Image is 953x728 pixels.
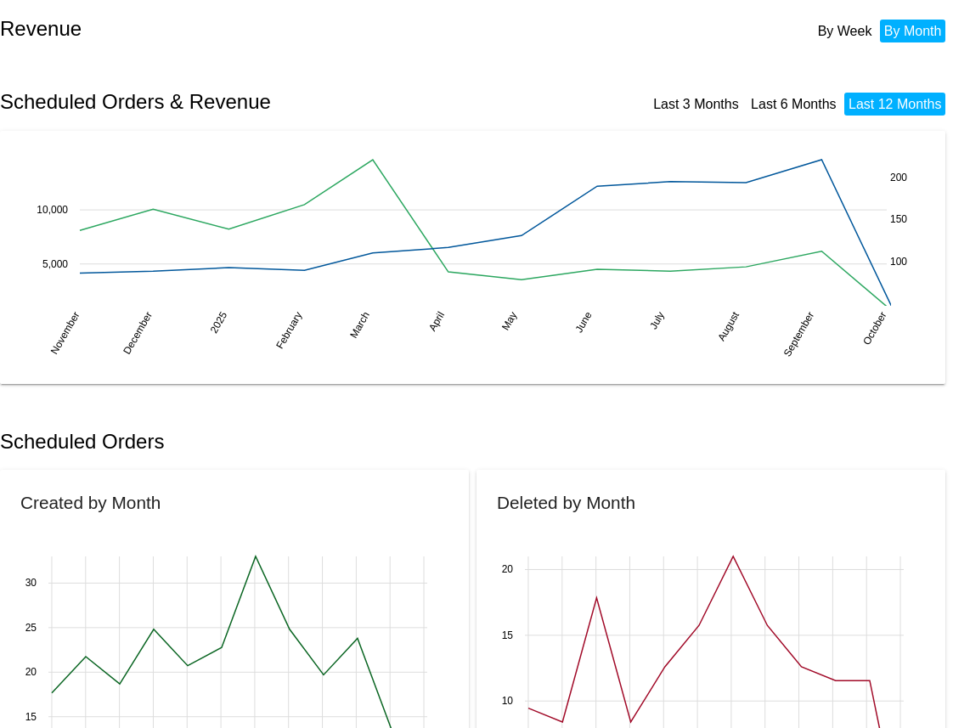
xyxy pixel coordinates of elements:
[572,309,594,335] text: June
[25,622,37,634] text: 25
[890,213,907,225] text: 150
[751,97,837,111] a: Last 6 Months
[426,309,447,333] text: April
[890,256,907,268] text: 100
[890,171,907,183] text: 200
[25,578,37,590] text: 30
[814,20,877,42] li: By Week
[497,493,635,512] h2: Deleted by Month
[502,564,514,576] text: 20
[860,309,888,347] text: October
[48,309,82,356] text: November
[208,309,230,335] text: 2025
[25,667,37,679] text: 20
[273,309,304,351] text: February
[502,629,514,641] text: 15
[499,309,519,332] text: May
[781,309,816,358] text: September
[42,257,68,269] text: 5,000
[849,97,941,111] a: Last 12 Months
[502,696,514,708] text: 10
[347,309,372,340] text: March
[653,97,739,111] a: Last 3 Months
[121,309,155,356] text: December
[715,309,742,343] text: August
[20,493,161,512] h2: Created by Month
[880,20,946,42] li: By Month
[25,711,37,723] text: 15
[37,204,68,216] text: 10,000
[647,309,667,330] text: July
